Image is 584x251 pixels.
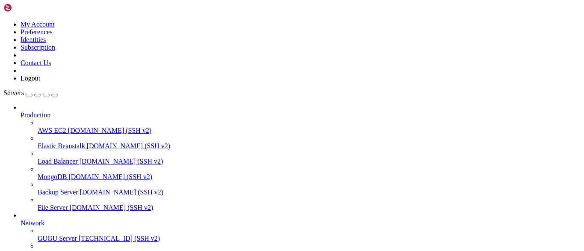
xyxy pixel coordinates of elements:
[3,89,24,96] span: Servers
[21,21,55,28] a: My Account
[21,104,581,212] li: Production
[38,134,581,150] li: Elastic Beanstalk [DOMAIN_NAME] (SSH v2)
[87,142,171,149] span: [DOMAIN_NAME] (SSH v2)
[38,227,581,242] li: GUGU Server [TECHNICAL_ID] (SSH v2)
[38,196,581,212] li: File Server [DOMAIN_NAME] (SSH v2)
[38,235,581,242] a: GUGU Server [TECHNICAL_ID] (SSH v2)
[38,158,581,165] a: Load Balancer [DOMAIN_NAME] (SSH v2)
[38,204,581,212] a: File Server [DOMAIN_NAME] (SSH v2)
[68,173,152,180] span: [DOMAIN_NAME] (SSH v2)
[38,127,66,134] span: AWS EC2
[79,235,160,242] span: [TECHNICAL_ID] (SSH v2)
[21,36,46,43] a: Identities
[38,127,581,134] a: AWS EC2 [DOMAIN_NAME] (SSH v2)
[21,59,51,66] a: Contact Us
[38,119,581,134] li: AWS EC2 [DOMAIN_NAME] (SSH v2)
[21,111,581,119] a: Production
[38,158,78,165] span: Load Balancer
[3,3,53,12] img: Shellngn
[38,165,581,181] li: MongoDB [DOMAIN_NAME] (SSH v2)
[21,28,53,36] a: Preferences
[38,188,78,196] span: Backup Server
[38,173,67,180] span: MongoDB
[38,150,581,165] li: Load Balancer [DOMAIN_NAME] (SSH v2)
[68,127,152,134] span: [DOMAIN_NAME] (SSH v2)
[38,188,581,196] a: Backup Server [DOMAIN_NAME] (SSH v2)
[38,142,581,150] a: Elastic Beanstalk [DOMAIN_NAME] (SSH v2)
[21,75,40,82] a: Logout
[80,188,164,196] span: [DOMAIN_NAME] (SSH v2)
[3,89,58,96] a: Servers
[38,235,77,242] span: GUGU Server
[21,44,55,51] a: Subscription
[38,142,85,149] span: Elastic Beanstalk
[21,219,581,227] a: Network
[21,219,44,227] span: Network
[38,173,581,181] a: MongoDB [DOMAIN_NAME] (SSH v2)
[38,181,581,196] li: Backup Server [DOMAIN_NAME] (SSH v2)
[80,158,163,165] span: [DOMAIN_NAME] (SSH v2)
[38,204,68,211] span: File Server
[70,204,153,211] span: [DOMAIN_NAME] (SSH v2)
[21,111,50,119] span: Production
